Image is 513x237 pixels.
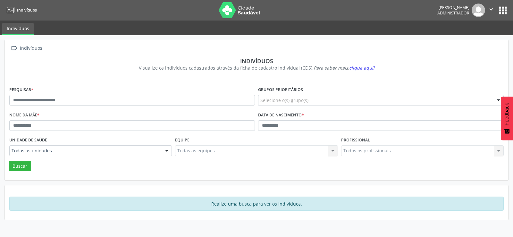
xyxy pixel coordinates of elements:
span: Administrador [437,10,469,16]
label: Nome da mãe [9,110,39,120]
span: clique aqui! [349,65,374,71]
span: Feedback [504,103,510,125]
button:  [485,4,497,17]
button: Buscar [9,161,31,172]
label: Pesquisar [9,85,33,95]
label: Equipe [175,135,189,145]
a: Indivíduos [2,23,34,35]
a:  Indivíduos [9,44,43,53]
button: Feedback - Mostrar pesquisa [501,97,513,140]
div: [PERSON_NAME] [437,5,469,10]
label: Profissional [341,135,370,145]
img: img [472,4,485,17]
i:  [488,6,495,13]
button: apps [497,5,509,16]
div: Visualize os indivíduos cadastrados através da ficha de cadastro individual (CDS). [14,64,499,71]
i: Para saber mais, [314,65,374,71]
i:  [9,44,19,53]
label: Grupos prioritários [258,85,303,95]
label: Unidade de saúde [9,135,47,145]
span: Todas as unidades [12,148,159,154]
div: Indivíduos [14,57,499,64]
label: Data de nascimento [258,110,304,120]
div: Indivíduos [19,44,43,53]
span: Indivíduos [17,7,37,13]
a: Indivíduos [4,5,37,15]
span: Selecione o(s) grupo(s) [260,97,308,104]
div: Realize uma busca para ver os indivíduos. [9,197,504,211]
